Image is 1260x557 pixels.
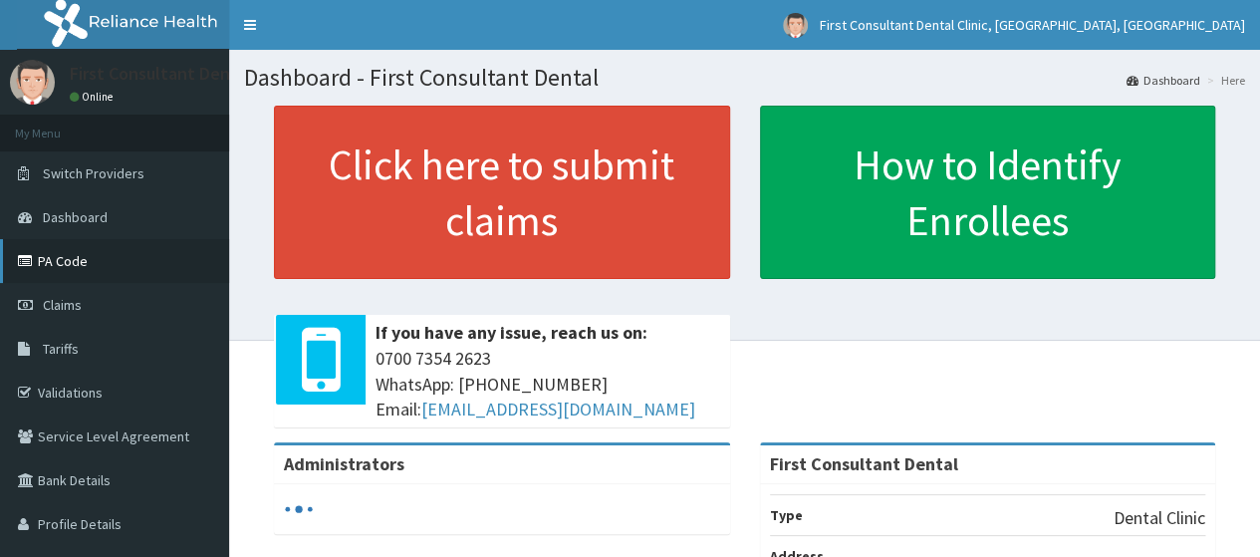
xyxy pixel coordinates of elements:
[376,321,647,344] b: If you have any issue, reach us on:
[783,13,808,38] img: User Image
[43,340,79,358] span: Tariffs
[43,296,82,314] span: Claims
[284,494,314,524] svg: audio-loading
[1127,72,1200,89] a: Dashboard
[770,506,803,524] b: Type
[274,106,730,279] a: Click here to submit claims
[760,106,1216,279] a: How to Identify Enrollees
[1114,505,1205,531] p: Dental Clinic
[770,452,958,475] strong: First Consultant Dental
[376,346,720,422] span: 0700 7354 2623 WhatsApp: [PHONE_NUMBER] Email:
[421,398,695,420] a: [EMAIL_ADDRESS][DOMAIN_NAME]
[284,452,404,475] b: Administrators
[10,60,55,105] img: User Image
[43,208,108,226] span: Dashboard
[820,16,1245,34] span: First Consultant Dental Clinic, [GEOGRAPHIC_DATA], [GEOGRAPHIC_DATA]
[70,65,644,83] p: First Consultant Dental Clinic, [GEOGRAPHIC_DATA], [GEOGRAPHIC_DATA]
[43,164,144,182] span: Switch Providers
[1202,72,1245,89] li: Here
[244,65,1245,91] h1: Dashboard - First Consultant Dental
[70,90,118,104] a: Online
